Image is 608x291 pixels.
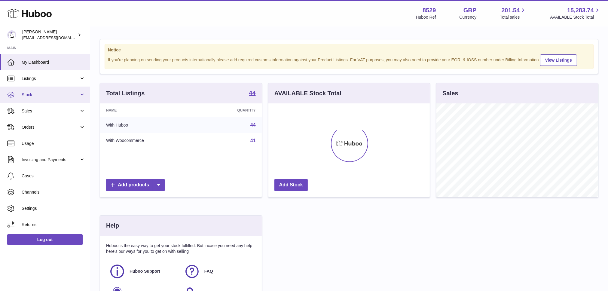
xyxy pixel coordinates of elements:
span: Stock [22,92,79,98]
span: Cases [22,173,85,179]
strong: GBP [463,6,476,14]
span: My Dashboard [22,60,85,65]
span: Usage [22,141,85,146]
img: admin@redgrass.ch [7,30,16,39]
a: 41 [250,138,256,143]
h3: Sales [442,89,458,97]
th: Name [100,103,200,117]
a: 44 [250,122,256,127]
a: Add products [106,179,165,191]
span: AVAILABLE Stock Total [550,14,601,20]
a: FAQ [184,263,253,280]
span: Invoicing and Payments [22,157,79,163]
a: Log out [7,234,83,245]
span: Listings [22,76,79,81]
div: If you're planning on sending your products internationally please add required customs informati... [108,54,590,66]
a: 15,283.74 AVAILABLE Stock Total [550,6,601,20]
span: FAQ [204,268,213,274]
span: Channels [22,189,85,195]
span: Sales [22,108,79,114]
span: [EMAIL_ADDRESS][DOMAIN_NAME] [22,35,88,40]
a: View Listings [540,54,577,66]
p: Huboo is the easy way to get your stock fulfilled. But incase you need any help here's our ways f... [106,243,256,254]
h3: Help [106,222,119,230]
th: Quantity [200,103,262,117]
div: [PERSON_NAME] [22,29,76,41]
div: Huboo Ref [416,14,436,20]
a: Add Stock [274,179,308,191]
td: With Woocommerce [100,133,200,149]
span: Orders [22,124,79,130]
div: Currency [460,14,477,20]
strong: Notice [108,47,590,53]
span: 15,283.74 [567,6,594,14]
span: Huboo Support [130,268,160,274]
strong: 8529 [423,6,436,14]
span: 201.54 [501,6,520,14]
strong: 44 [249,90,255,96]
span: Total sales [500,14,527,20]
span: Returns [22,222,85,228]
a: Huboo Support [109,263,178,280]
a: 44 [249,90,255,97]
td: With Huboo [100,117,200,133]
h3: AVAILABLE Stock Total [274,89,341,97]
h3: Total Listings [106,89,145,97]
a: 201.54 Total sales [500,6,527,20]
span: Settings [22,206,85,211]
